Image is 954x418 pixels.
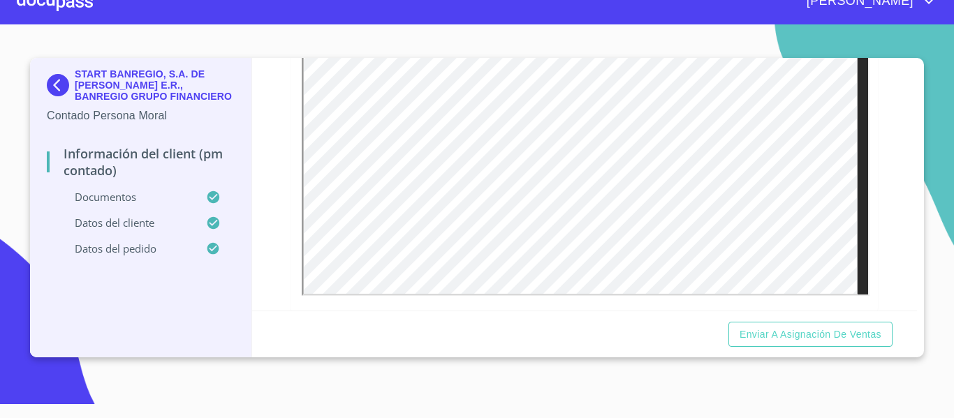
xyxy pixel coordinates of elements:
[740,326,881,343] span: Enviar a Asignación de Ventas
[47,190,206,204] p: Documentos
[47,107,235,124] p: Contado Persona Moral
[47,241,206,255] p: Datos del pedido
[47,74,75,96] img: Docupass spot blue
[47,68,235,107] div: START BANREGIO, S.A. DE [PERSON_NAME] E.R., BANREGIO GRUPO FINANCIERO
[728,322,893,348] button: Enviar a Asignación de Ventas
[47,145,235,179] p: Información del Client (PM contado)
[47,216,206,230] p: Datos del cliente
[75,68,235,102] p: START BANREGIO, S.A. DE [PERSON_NAME] E.R., BANREGIO GRUPO FINANCIERO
